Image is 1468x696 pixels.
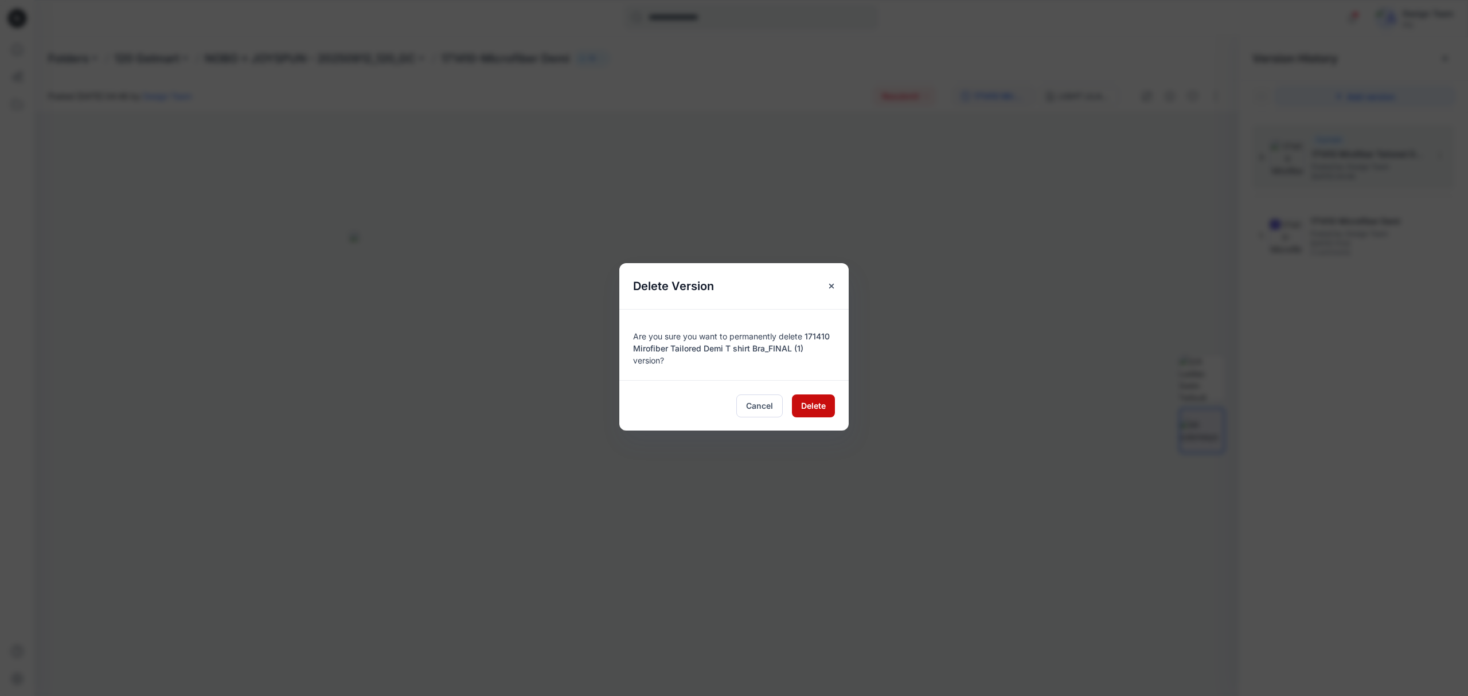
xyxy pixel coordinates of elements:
button: Close [821,276,842,296]
h5: Delete Version [619,263,728,309]
div: Are you sure you want to permanently delete version? [633,323,835,366]
button: Cancel [736,394,783,417]
button: Delete [792,394,835,417]
span: Cancel [746,400,773,412]
span: Delete [801,400,826,412]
